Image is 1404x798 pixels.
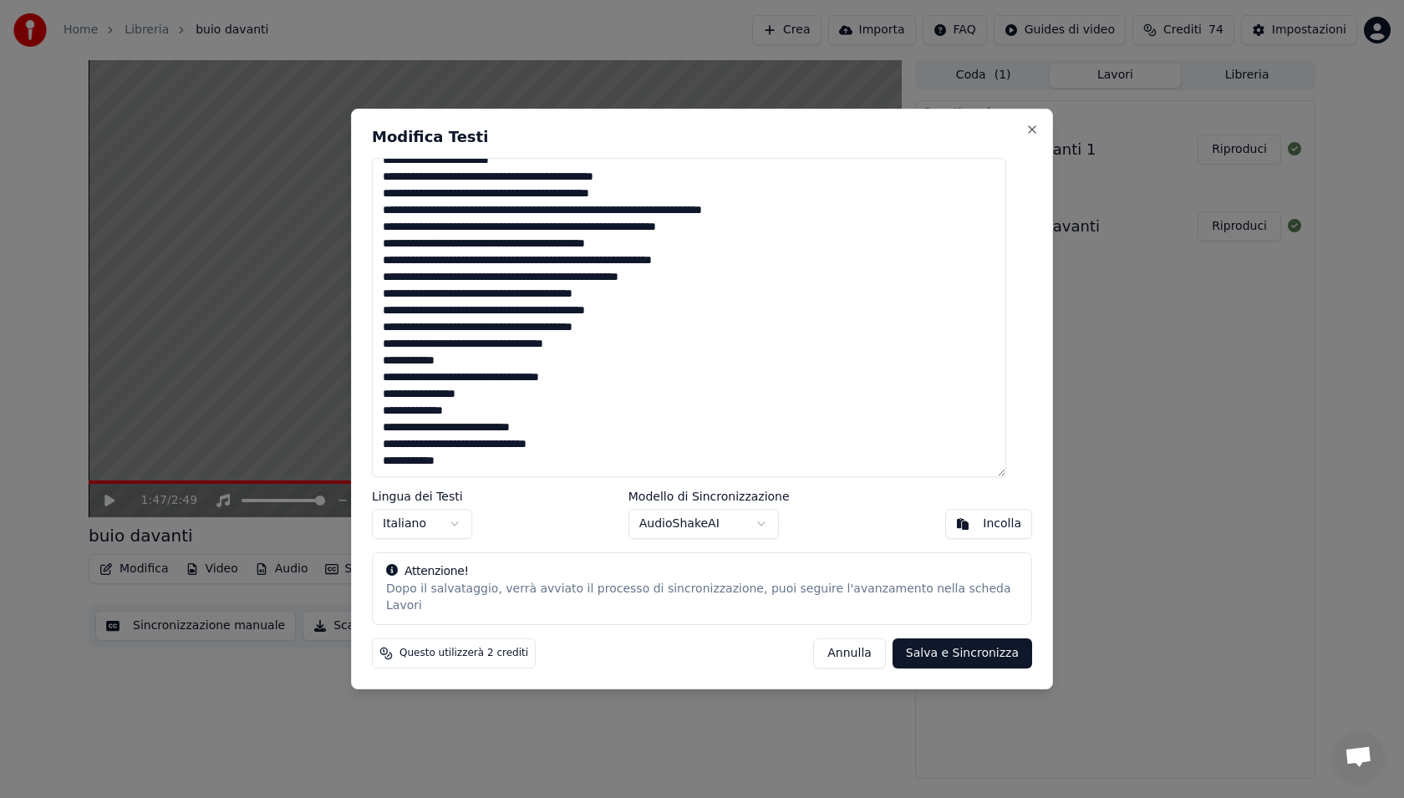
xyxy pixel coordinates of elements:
span: Questo utilizzerà 2 crediti [399,647,528,660]
div: Dopo il salvataggio, verrà avviato il processo di sincronizzazione, puoi seguire l'avanzamento ne... [386,582,1018,615]
label: Modello di Sincronizzazione [628,490,790,502]
div: Attenzione! [386,563,1018,580]
div: Incolla [983,516,1021,532]
label: Lingua dei Testi [372,490,472,502]
button: Salva e Sincronizza [893,638,1032,668]
button: Annulla [813,638,886,668]
button: Incolla [945,509,1032,539]
h2: Modifica Testi [372,130,1032,145]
